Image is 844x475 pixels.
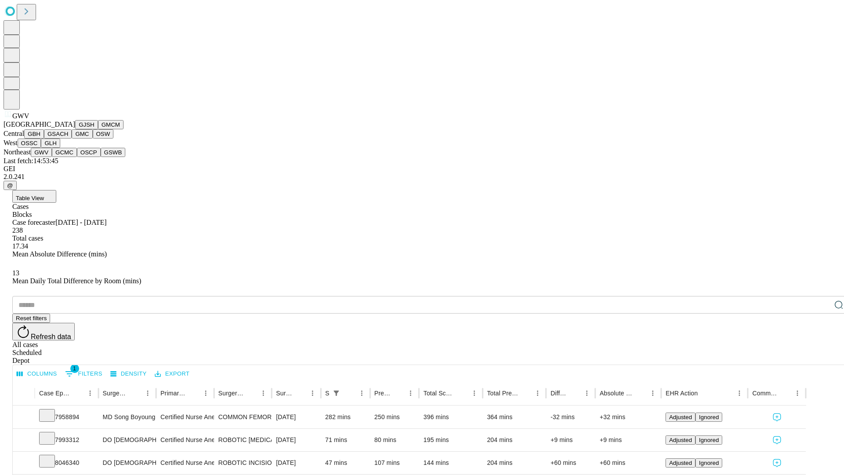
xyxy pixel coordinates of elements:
[276,406,316,428] div: [DATE]
[12,219,55,226] span: Case forecaster
[77,148,101,157] button: OSCP
[550,452,591,474] div: +60 mins
[218,406,267,428] div: COMMON FEMORAL [MEDICAL_DATA]
[699,437,719,443] span: Ignored
[160,452,209,474] div: Certified Nurse Anesthetist
[294,387,306,399] button: Sort
[103,429,152,451] div: DO [DEMOGRAPHIC_DATA] [PERSON_NAME]
[39,429,94,451] div: 7993312
[257,387,269,399] button: Menu
[153,367,192,381] button: Export
[218,452,267,474] div: ROBOTIC INCISIONAL/VENTRAL/UMBILICAL [MEDICAL_DATA] INITIAL < 3 CM REDUCIBLE
[699,460,719,466] span: Ignored
[423,452,478,474] div: 144 mins
[129,387,142,399] button: Sort
[550,406,591,428] div: -32 mins
[600,406,657,428] div: +32 mins
[16,315,47,322] span: Reset filters
[752,390,778,397] div: Comments
[519,387,531,399] button: Sort
[343,387,356,399] button: Sort
[392,387,404,399] button: Sort
[276,452,316,474] div: [DATE]
[93,129,114,139] button: OSW
[456,387,468,399] button: Sort
[375,429,415,451] div: 80 mins
[72,387,84,399] button: Sort
[4,130,24,137] span: Central
[160,429,209,451] div: Certified Nurse Anesthetist
[4,148,31,156] span: Northeast
[12,277,141,285] span: Mean Daily Total Difference by Room (mins)
[12,250,107,258] span: Mean Absolute Difference (mins)
[218,390,244,397] div: Surgery Name
[531,387,544,399] button: Menu
[17,456,30,471] button: Expand
[404,387,417,399] button: Menu
[12,234,43,242] span: Total cases
[12,227,23,234] span: 238
[187,387,200,399] button: Sort
[52,148,77,157] button: GCMC
[600,390,633,397] div: Absolute Difference
[12,242,28,250] span: 17.34
[41,139,60,148] button: GLH
[375,452,415,474] div: 107 mins
[7,182,13,189] span: @
[39,390,71,397] div: Case Epic Id
[4,165,840,173] div: GEI
[75,120,98,129] button: GJSH
[17,433,30,448] button: Expand
[356,387,368,399] button: Menu
[306,387,319,399] button: Menu
[245,387,257,399] button: Sort
[487,452,542,474] div: 204 mins
[669,414,692,420] span: Adjusted
[63,367,105,381] button: Show filters
[218,429,267,451] div: ROBOTIC [MEDICAL_DATA]
[70,364,79,373] span: 1
[39,406,94,428] div: 7958894
[325,452,366,474] div: 47 mins
[12,269,19,277] span: 13
[24,129,44,139] button: GBH
[669,460,692,466] span: Adjusted
[325,406,366,428] div: 282 mins
[600,429,657,451] div: +9 mins
[423,429,478,451] div: 195 mins
[18,139,41,148] button: OSSC
[160,390,186,397] div: Primary Service
[31,148,52,157] button: GWV
[550,390,568,397] div: Difference
[12,190,56,203] button: Table View
[330,387,342,399] button: Show filters
[103,390,128,397] div: Surgeon Name
[666,458,695,468] button: Adjusted
[647,387,659,399] button: Menu
[600,452,657,474] div: +60 mins
[84,387,96,399] button: Menu
[16,195,44,201] span: Table View
[17,410,30,425] button: Expand
[12,112,29,120] span: GWV
[31,333,71,340] span: Refresh data
[581,387,593,399] button: Menu
[160,406,209,428] div: Certified Nurse Anesthetist
[695,458,722,468] button: Ignored
[666,435,695,445] button: Adjusted
[487,406,542,428] div: 364 mins
[4,139,18,146] span: West
[4,181,17,190] button: @
[699,414,719,420] span: Ignored
[276,390,293,397] div: Surgery Date
[101,148,126,157] button: GSWB
[4,157,58,164] span: Last fetch: 14:53:45
[330,387,342,399] div: 1 active filter
[568,387,581,399] button: Sort
[695,413,722,422] button: Ignored
[103,452,152,474] div: DO [DEMOGRAPHIC_DATA] [PERSON_NAME]
[468,387,480,399] button: Menu
[4,121,75,128] span: [GEOGRAPHIC_DATA]
[423,406,478,428] div: 396 mins
[108,367,149,381] button: Density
